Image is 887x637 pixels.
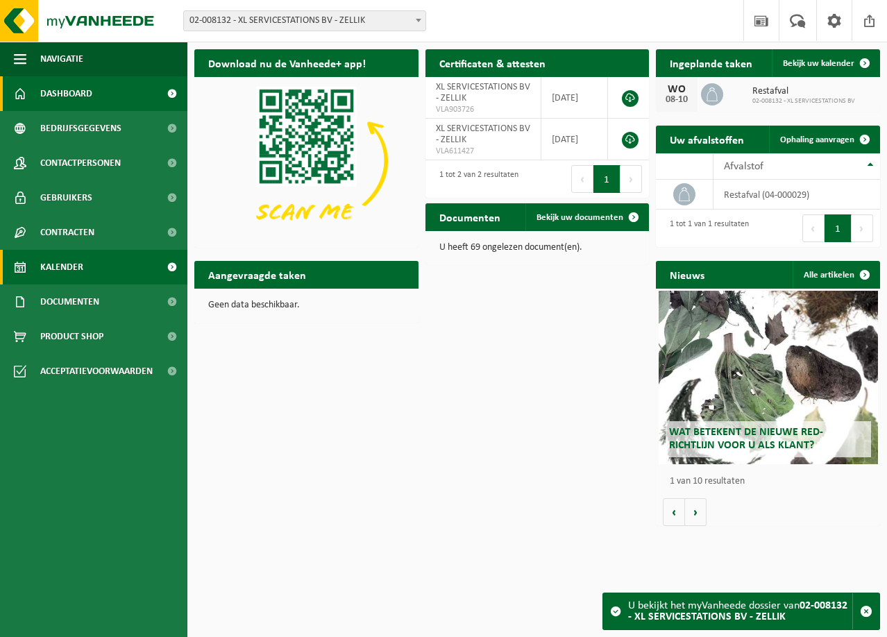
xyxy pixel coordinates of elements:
[669,427,823,451] span: Wat betekent de nieuwe RED-richtlijn voor u als klant?
[769,126,879,153] a: Ophaling aanvragen
[852,214,873,242] button: Next
[40,250,83,284] span: Kalender
[40,111,121,146] span: Bedrijfsgegevens
[685,498,707,526] button: Volgende
[628,593,852,629] div: U bekijkt het myVanheede dossier van
[620,165,642,193] button: Next
[663,213,749,244] div: 1 tot 1 van 1 resultaten
[663,95,691,105] div: 08-10
[40,215,94,250] span: Contracten
[40,76,92,111] span: Dashboard
[40,319,103,354] span: Product Shop
[656,126,758,153] h2: Uw afvalstoffen
[439,243,636,253] p: U heeft 69 ongelezen document(en).
[663,498,685,526] button: Vorige
[537,213,623,222] span: Bekijk uw documenten
[571,165,593,193] button: Previous
[713,180,880,210] td: restafval (04-000029)
[825,214,852,242] button: 1
[436,104,530,115] span: VLA903726
[772,49,879,77] a: Bekijk uw kalender
[525,203,648,231] a: Bekijk uw documenten
[541,119,608,160] td: [DATE]
[541,77,608,119] td: [DATE]
[659,291,878,464] a: Wat betekent de nieuwe RED-richtlijn voor u als klant?
[663,84,691,95] div: WO
[40,284,99,319] span: Documenten
[593,165,620,193] button: 1
[425,203,514,230] h2: Documenten
[793,261,879,289] a: Alle artikelen
[752,86,855,97] span: Restafval
[425,49,559,76] h2: Certificaten & attesten
[40,180,92,215] span: Gebruikers
[208,300,405,310] p: Geen data beschikbaar.
[194,49,380,76] h2: Download nu de Vanheede+ app!
[194,261,320,288] h2: Aangevraagde taken
[752,97,855,105] span: 02-008132 - XL SERVICESTATIONS BV
[628,600,847,622] strong: 02-008132 - XL SERVICESTATIONS BV - ZELLIK
[436,82,530,103] span: XL SERVICESTATIONS BV - ZELLIK
[184,11,425,31] span: 02-008132 - XL SERVICESTATIONS BV - ZELLIK
[40,354,153,389] span: Acceptatievoorwaarden
[780,135,854,144] span: Ophaling aanvragen
[40,146,121,180] span: Contactpersonen
[670,477,873,486] p: 1 van 10 resultaten
[436,124,530,145] span: XL SERVICESTATIONS BV - ZELLIK
[40,42,83,76] span: Navigatie
[183,10,426,31] span: 02-008132 - XL SERVICESTATIONS BV - ZELLIK
[656,261,718,288] h2: Nieuws
[436,146,530,157] span: VLA611427
[724,161,763,172] span: Afvalstof
[656,49,766,76] h2: Ingeplande taken
[432,164,518,194] div: 1 tot 2 van 2 resultaten
[783,59,854,68] span: Bekijk uw kalender
[194,77,419,245] img: Download de VHEPlus App
[802,214,825,242] button: Previous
